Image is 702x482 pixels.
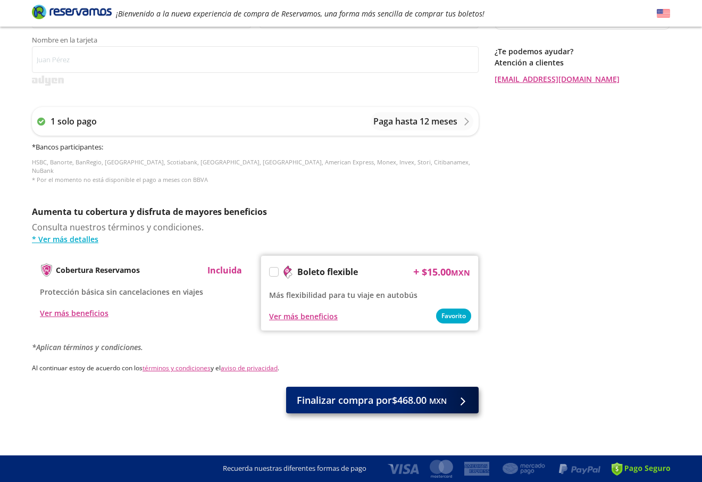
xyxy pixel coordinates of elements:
[32,142,479,153] h6: * Bancos participantes :
[32,205,479,218] p: Aumenta tu cobertura y disfruta de mayores beneficios
[32,158,479,185] p: HSBC, Banorte, BanRegio, [GEOGRAPHIC_DATA], Scotiabank, [GEOGRAPHIC_DATA], [GEOGRAPHIC_DATA], Ame...
[32,4,112,20] i: Brand Logo
[422,265,470,279] span: $ 15.00
[40,308,108,319] button: Ver más beneficios
[297,265,358,278] p: Boleto flexible
[495,73,670,85] a: [EMAIL_ADDRESS][DOMAIN_NAME]
[221,363,278,372] a: aviso de privacidad
[32,363,479,373] p: Al continuar estoy de acuerdo con los y el .
[495,57,670,68] p: Atención a clientes
[40,287,203,297] span: Protección básica sin cancelaciones en viajes
[429,396,447,406] small: MXN
[32,4,112,23] a: Brand Logo
[32,37,479,46] span: Nombre en la tarjeta
[32,46,479,73] input: Nombre en la tarjeta
[32,234,479,245] a: * Ver más detalles
[207,264,242,277] p: Incluida
[451,268,470,278] small: MXN
[269,311,338,322] button: Ver más beneficios
[32,76,64,86] img: svg+xml;base64,PD94bWwgdmVyc2lvbj0iMS4wIiBlbmNvZGluZz0iVVRGLTgiPz4KPHN2ZyB3aWR0aD0iMzk2cHgiIGhlaW...
[413,264,419,280] p: +
[657,7,670,20] button: English
[32,342,479,353] p: *Aplican términos y condiciones.
[269,290,417,300] span: Más flexibilidad para tu viaje en autobús
[51,115,97,128] p: 1 solo pago
[286,387,479,413] button: Finalizar compra por$468.00 MXN
[223,463,366,474] p: Recuerda nuestras diferentes formas de pago
[56,264,140,276] p: Cobertura Reservamos
[116,9,484,19] em: ¡Bienvenido a la nueva experiencia de compra de Reservamos, una forma más sencilla de comprar tus...
[373,115,457,128] p: Paga hasta 12 meses
[32,176,208,184] span: * Por el momento no está disponible el pago a meses con BBVA
[32,221,479,245] div: Consulta nuestros términos y condiciones.
[495,46,670,57] p: ¿Te podemos ayudar?
[143,363,211,372] a: términos y condiciones
[297,393,447,408] span: Finalizar compra por $468.00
